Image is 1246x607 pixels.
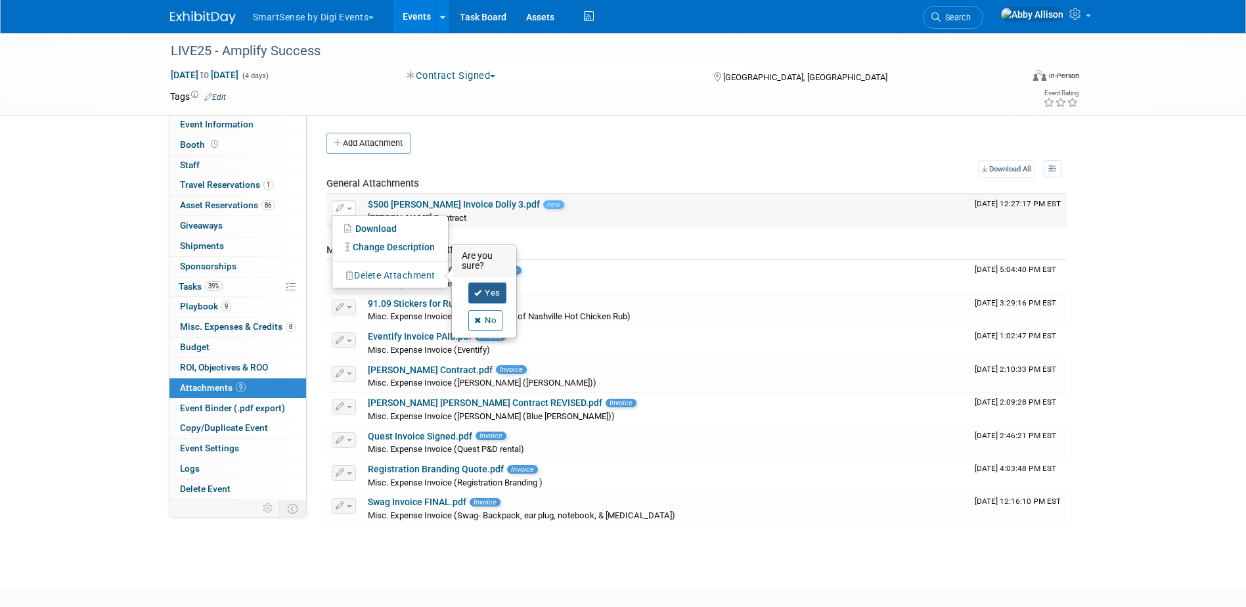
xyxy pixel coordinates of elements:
td: Personalize Event Tab Strip [257,500,280,517]
a: $500 [PERSON_NAME] Invoice Dolly 3.pdf [368,199,540,210]
td: Upload Timestamp [969,426,1067,459]
span: Misc. Expense Invoice ([PERSON_NAME] (Blue [PERSON_NAME])) [368,411,615,421]
a: Download [332,219,448,238]
a: Yes [468,282,506,303]
td: Upload Timestamp [969,326,1067,359]
span: Giveaways [180,220,223,231]
td: Upload Timestamp [969,393,1067,426]
button: Add Attachment [326,133,411,154]
span: new [543,200,564,209]
span: 1 [263,180,273,190]
span: Staff [180,160,200,170]
span: Booth not reserved yet [208,139,221,149]
div: Event Format [945,68,1080,88]
span: Invoice [476,432,506,440]
div: LIVE25 - Amplify Success [166,39,1002,63]
span: ROI, Objectives & ROO [180,362,268,372]
span: Invoice [496,365,527,374]
a: Download All [978,160,1035,178]
span: Invoice [606,399,636,407]
a: Swag Invoice FINAL.pdf [368,497,466,507]
a: Budget [169,338,306,357]
span: Playbook [180,301,231,311]
span: Upload Timestamp [975,265,1056,274]
span: Invoice [470,498,501,506]
span: Upload Timestamp [975,464,1056,473]
a: Logs [169,459,306,479]
span: Misc. Expense Invoice (Stickers for top of Nashville Hot Chicken Rub) [368,311,631,321]
td: Upload Timestamp [969,260,1067,293]
a: Change Description [332,238,448,256]
td: Upload Timestamp [969,294,1067,326]
span: 9 [221,302,231,311]
span: Search [941,12,971,22]
span: 9 [236,382,246,392]
a: Asset Reservations86 [169,196,306,215]
a: Shipments [169,236,306,256]
a: Misc. Expenses & Credits8 [169,317,306,337]
span: Delete Event [180,483,231,494]
td: Upload Timestamp [969,194,1067,227]
a: Sponsorships [169,257,306,277]
td: Upload Timestamp [969,360,1067,393]
a: Tasks39% [169,277,306,297]
span: Misc. Expense Invoice (Registration Branding ) [368,478,543,487]
span: 8 [286,322,296,332]
a: Delete Event [169,480,306,499]
span: Upload Timestamp [975,497,1061,506]
a: [PERSON_NAME] [PERSON_NAME] Contract REVISED.pdf [368,397,602,408]
span: Misc. Expense Invoice (Quest P&D rental) [368,444,524,454]
span: Upload Timestamp [975,199,1061,208]
span: [DATE] [DATE] [170,69,239,81]
span: Budget [180,342,210,352]
a: Giveaways [169,216,306,236]
a: Staff [169,156,306,175]
span: Invoice [507,465,538,474]
span: Event Information [180,119,254,129]
span: Copy/Duplicate Event [180,422,268,433]
a: Playbook9 [169,297,306,317]
td: Tags [170,90,226,103]
span: Tasks [179,281,223,292]
span: Misc. Expenses & Credits [180,321,296,332]
span: Asset Reservations [180,200,275,210]
button: Delete Attachment [339,267,442,284]
td: Upload Timestamp [969,459,1067,492]
a: Attachments9 [169,378,306,398]
td: Upload Timestamp [969,492,1067,525]
span: Event Settings [180,443,239,453]
span: Travel Reservations [180,179,273,190]
span: Misc. Expense Invoice ([PERSON_NAME] ([PERSON_NAME])) [368,378,596,388]
span: Shipments [180,240,224,251]
a: [PERSON_NAME] Contract.pdf [368,365,493,375]
a: Eventify Invoice PAID.pdf [368,331,472,342]
span: Sponsorships [180,261,236,271]
span: Upload Timestamp [975,298,1056,307]
span: to [198,70,211,80]
a: Search [923,6,983,29]
span: Booth [180,139,221,150]
a: Travel Reservations1 [169,175,306,195]
span: (4 days) [241,72,269,80]
span: Upload Timestamp [975,365,1056,374]
a: Quest Invoice Signed.pdf [368,431,472,441]
div: Event Rating [1043,90,1079,97]
span: Misc. Expense Invoice (Eventify) [368,345,490,355]
a: Event Settings [169,439,306,459]
span: 86 [261,200,275,210]
span: [PERSON_NAME] Contract [368,213,466,223]
a: No [468,310,502,331]
a: Event Information [169,115,306,135]
div: In-Person [1048,71,1079,81]
span: Upload Timestamp [975,397,1056,407]
img: Format-Inperson.png [1033,70,1046,81]
button: Contract Signed [402,69,501,83]
span: Attachments [180,382,246,393]
span: Upload Timestamp [975,431,1056,440]
span: 39% [205,281,223,291]
a: ROI, Objectives & ROO [169,358,306,378]
span: Logs [180,463,200,474]
a: Event Binder (.pdf export) [169,399,306,418]
span: [GEOGRAPHIC_DATA], [GEOGRAPHIC_DATA] [723,72,887,82]
img: ExhibitDay [170,11,236,24]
